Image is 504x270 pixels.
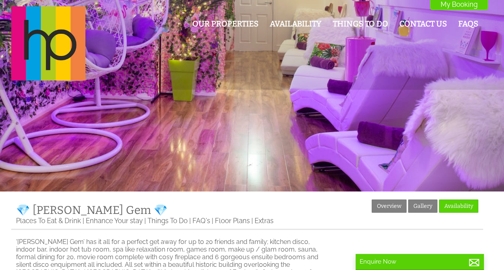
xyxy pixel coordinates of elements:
a: FAQs [458,19,478,28]
a: Places To Eat & Drink [16,217,81,225]
p: Enquire Now [360,258,480,265]
a: Overview [372,199,407,213]
a: Availability [439,199,478,213]
a: 💎 [PERSON_NAME] Gem 💎 [16,204,168,217]
a: Things To Do [148,217,188,225]
a: Things To Do [333,19,388,28]
a: Enhance Your stay [86,217,143,225]
a: Gallery [408,199,437,213]
a: FAQ's [192,217,210,225]
a: Our Properties [192,19,259,28]
a: Extras [255,217,273,225]
a: Contact Us [399,19,447,28]
img: Halula Properties [11,6,85,81]
a: Availability [270,19,322,28]
a: Floor Plans [215,217,250,225]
